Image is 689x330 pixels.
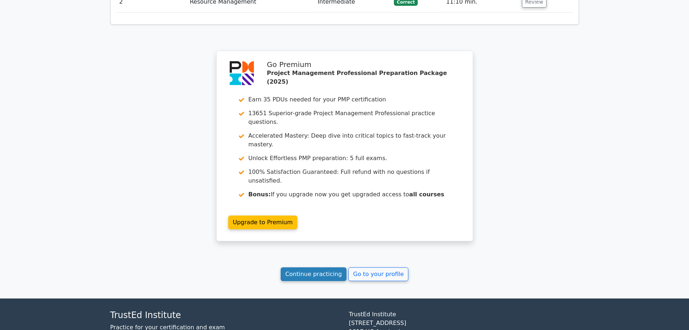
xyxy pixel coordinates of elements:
a: Go to your profile [348,267,408,281]
a: Continue practicing [281,267,347,281]
a: Upgrade to Premium [228,216,298,229]
h4: TrustEd Institute [110,310,340,321]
